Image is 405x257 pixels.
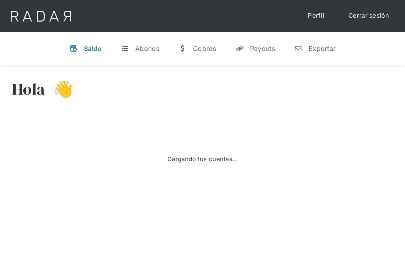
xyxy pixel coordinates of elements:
div: w [179,45,187,53]
div: Cargando tus cuentas... [167,155,238,164]
div: Saldo [84,45,102,53]
div: t [121,45,129,53]
div: n [294,45,302,53]
a: Cerrar sesión [340,8,397,24]
div: Payouts [250,45,275,53]
div: v [69,45,77,53]
h3: 👋 [45,79,73,99]
div: Exportar [309,45,336,53]
div: Abonos [135,45,159,53]
div: y [236,45,244,53]
div: Cobros [193,45,216,53]
a: Perfil [300,8,332,24]
h3: Hola [12,79,45,99]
